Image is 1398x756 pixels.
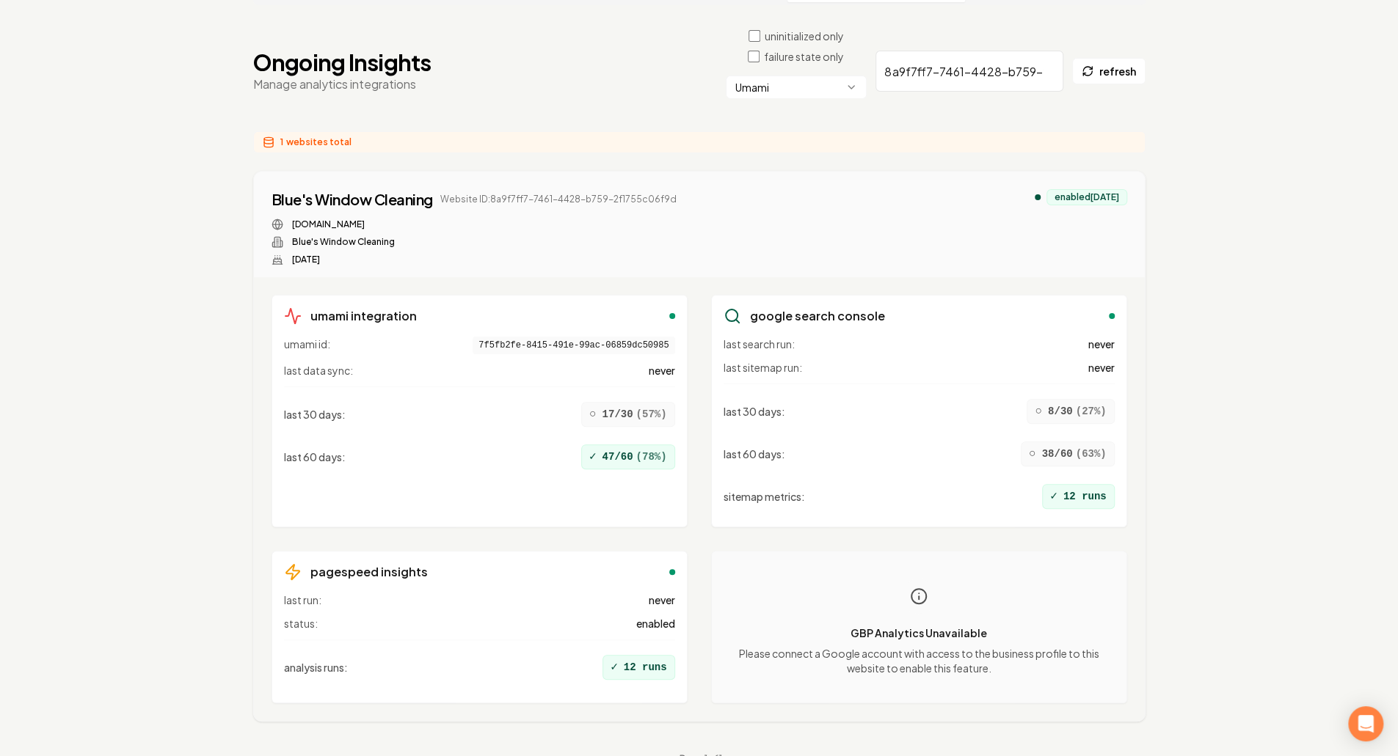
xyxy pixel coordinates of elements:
[1072,58,1146,84] button: refresh
[611,658,618,676] span: ✓
[1348,706,1383,741] div: Open Intercom Messenger
[1042,484,1114,509] div: 12 runs
[669,569,675,575] div: enabled
[284,616,318,631] span: status:
[310,563,428,581] h3: pagespeed insights
[669,313,675,319] div: enabled
[310,307,417,325] h3: umami integration
[724,337,795,351] span: last search run:
[636,449,666,464] span: ( 78 %)
[581,444,675,469] div: 47/60
[286,136,352,148] span: websites total
[1029,445,1036,463] span: ○
[589,405,597,423] span: ○
[765,29,844,43] label: uninitialized only
[636,407,666,422] span: ( 57 %)
[875,51,1063,92] input: Search by company name or website ID
[272,219,677,230] div: Website
[724,625,1115,640] p: GBP Analytics Unavailable
[473,337,674,354] span: 7f5fb2fe-8415-491e-99ac-06859dc50985
[1035,403,1042,420] span: ○
[724,360,802,375] span: last sitemap run:
[724,404,785,419] span: last 30 days :
[602,655,674,680] div: 12 runs
[284,337,330,354] span: umami id:
[1088,360,1115,375] span: never
[1046,189,1127,205] div: enabled [DATE]
[280,136,283,148] span: 1
[284,449,346,464] span: last 60 days :
[1035,194,1041,200] div: analytics enabled
[1050,488,1057,505] span: ✓
[253,49,432,76] h1: Ongoing Insights
[724,447,785,461] span: last 60 days :
[1021,441,1115,466] div: 38/60
[440,194,677,205] span: Website ID: 8a9f7ff7-7461-4428-b759-2f1755c06f9d
[636,616,675,631] span: enabled
[1088,337,1115,351] span: never
[284,363,353,378] span: last data sync:
[284,660,348,675] span: analysis runs :
[284,592,321,607] span: last run:
[1075,404,1106,419] span: ( 27 %)
[292,219,365,230] a: [DOMAIN_NAME]
[589,448,597,466] span: ✓
[724,646,1115,675] p: Please connect a Google account with access to the business profile to this website to enable thi...
[1075,447,1106,461] span: ( 63 %)
[272,189,433,210] a: Blue's Window Cleaning
[1027,399,1114,424] div: 8/30
[1109,313,1115,319] div: enabled
[649,363,675,378] span: never
[750,307,885,325] h3: google search console
[581,402,675,427] div: 17/30
[724,489,805,504] span: sitemap metrics :
[284,407,346,422] span: last 30 days :
[764,49,844,64] label: failure state only
[649,592,675,607] span: never
[253,76,432,93] p: Manage analytics integrations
